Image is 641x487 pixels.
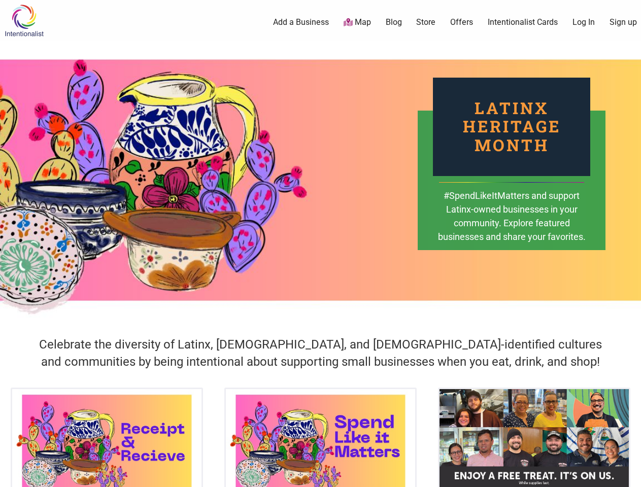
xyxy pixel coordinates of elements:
[416,17,435,28] a: Store
[433,78,590,176] div: Latinx Heritage Month
[32,336,609,370] h4: Celebrate the diversity of Latinx, [DEMOGRAPHIC_DATA], and [DEMOGRAPHIC_DATA]-identified cultures...
[450,17,473,28] a: Offers
[386,17,402,28] a: Blog
[572,17,595,28] a: Log In
[437,189,586,258] div: #SpendLikeItMatters and support Latinx-owned businesses in your community. Explore featured busin...
[610,17,637,28] a: Sign up
[344,17,371,28] a: Map
[273,17,329,28] a: Add a Business
[488,17,558,28] a: Intentionalist Cards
